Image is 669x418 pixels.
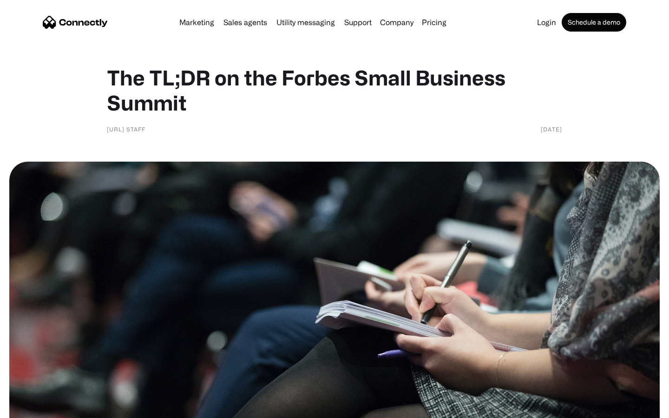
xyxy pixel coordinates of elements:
[107,65,562,115] h1: The TL;DR on the Forbes Small Business Summit
[562,13,626,32] a: Schedule a demo
[533,19,560,26] a: Login
[176,19,218,26] a: Marketing
[341,19,375,26] a: Support
[418,19,450,26] a: Pricing
[19,402,56,415] ul: Language list
[220,19,271,26] a: Sales agents
[107,124,145,134] div: [URL] Staff
[9,402,56,415] aside: Language selected: English
[377,16,416,29] div: Company
[380,16,413,29] div: Company
[273,19,339,26] a: Utility messaging
[43,15,108,29] a: home
[541,124,562,134] div: [DATE]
